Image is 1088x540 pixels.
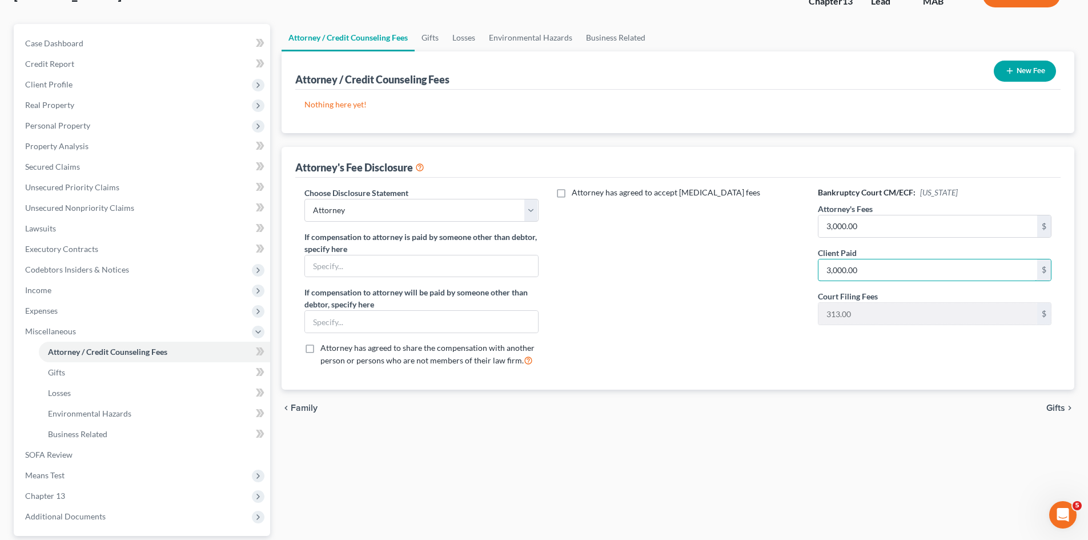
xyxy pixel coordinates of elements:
[48,367,65,377] span: Gifts
[25,162,80,171] span: Secured Claims
[295,161,424,174] div: Attorney's Fee Disclosure
[818,187,1051,198] h6: Bankruptcy Court CM/ECF:
[25,59,74,69] span: Credit Report
[818,247,857,259] label: Client Paid
[25,511,106,521] span: Additional Documents
[282,403,291,413] i: chevron_left
[320,343,535,365] span: Attorney has agreed to share the compensation with another person or persons who are not members ...
[818,303,1037,325] input: 0.00
[1046,403,1065,413] span: Gifts
[415,24,445,51] a: Gifts
[16,177,270,198] a: Unsecured Priority Claims
[291,403,318,413] span: Family
[818,203,873,215] label: Attorney's Fees
[572,187,760,197] span: Attorney has agreed to accept [MEDICAL_DATA] fees
[1049,501,1077,529] iframe: Intercom live chat
[305,311,537,333] input: Specify...
[1073,501,1082,510] span: 5
[994,61,1056,82] button: New Fee
[304,286,538,310] label: If compensation to attorney will be paid by someone other than debtor, specify here
[25,38,83,48] span: Case Dashboard
[1037,259,1051,281] div: $
[579,24,652,51] a: Business Related
[304,99,1051,110] p: Nothing here yet!
[16,239,270,259] a: Executory Contracts
[25,182,119,192] span: Unsecured Priority Claims
[305,255,537,277] input: Specify...
[16,33,270,54] a: Case Dashboard
[25,121,90,130] span: Personal Property
[25,223,56,233] span: Lawsuits
[25,450,73,459] span: SOFA Review
[282,24,415,51] a: Attorney / Credit Counseling Fees
[39,424,270,445] a: Business Related
[16,445,270,465] a: SOFA Review
[25,100,74,110] span: Real Property
[16,157,270,177] a: Secured Claims
[16,198,270,218] a: Unsecured Nonpriority Claims
[282,403,318,413] button: chevron_left Family
[1037,303,1051,325] div: $
[25,265,129,274] span: Codebtors Insiders & Notices
[16,54,270,74] a: Credit Report
[16,136,270,157] a: Property Analysis
[48,388,71,398] span: Losses
[25,285,51,295] span: Income
[16,218,270,239] a: Lawsuits
[920,187,958,197] span: [US_STATE]
[25,326,76,336] span: Miscellaneous
[25,491,65,501] span: Chapter 13
[25,306,58,315] span: Expenses
[818,290,878,302] label: Court Filing Fees
[39,362,270,383] a: Gifts
[48,429,107,439] span: Business Related
[304,187,408,199] label: Choose Disclosure Statement
[39,403,270,424] a: Environmental Hazards
[39,342,270,362] a: Attorney / Credit Counseling Fees
[25,470,65,480] span: Means Test
[1046,403,1074,413] button: Gifts chevron_right
[25,79,73,89] span: Client Profile
[1037,215,1051,237] div: $
[818,259,1037,281] input: 0.00
[48,409,131,418] span: Environmental Hazards
[25,203,134,213] span: Unsecured Nonpriority Claims
[818,215,1037,237] input: 0.00
[445,24,482,51] a: Losses
[25,244,98,254] span: Executory Contracts
[25,141,89,151] span: Property Analysis
[48,347,167,357] span: Attorney / Credit Counseling Fees
[39,383,270,403] a: Losses
[1065,403,1074,413] i: chevron_right
[304,231,538,255] label: If compensation to attorney is paid by someone other than debtor, specify here
[295,73,449,86] div: Attorney / Credit Counseling Fees
[482,24,579,51] a: Environmental Hazards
